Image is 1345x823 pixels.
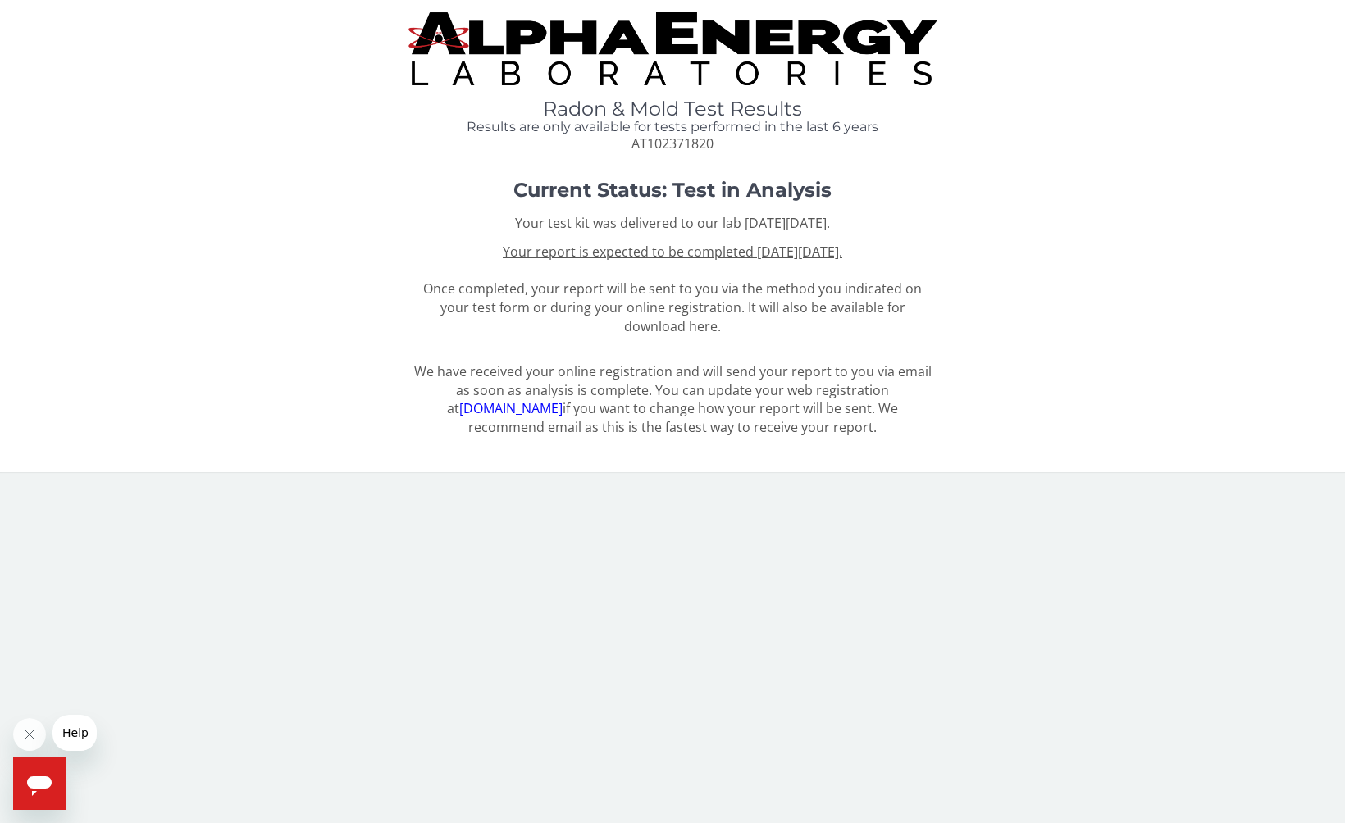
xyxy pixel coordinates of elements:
[631,134,714,152] span: AT102371820
[408,120,937,134] h4: Results are only available for tests performed in the last 6 years
[503,243,842,261] u: Your report is expected to be completed [DATE][DATE].
[408,98,937,120] h1: Radon & Mold Test Results
[459,399,563,417] a: [DOMAIN_NAME]
[408,12,937,85] img: TightCrop.jpg
[408,214,937,233] p: Your test kit was delivered to our lab [DATE][DATE].
[513,178,832,202] strong: Current Status: Test in Analysis
[52,715,97,751] iframe: Message from company
[408,362,937,437] p: We have received your online registration and will send your report to you via email as soon as a...
[423,243,922,335] span: Once completed, your report will be sent to you via the method you indicated on your test form or...
[13,757,66,810] iframe: Button to launch messaging window
[13,718,46,751] iframe: Close message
